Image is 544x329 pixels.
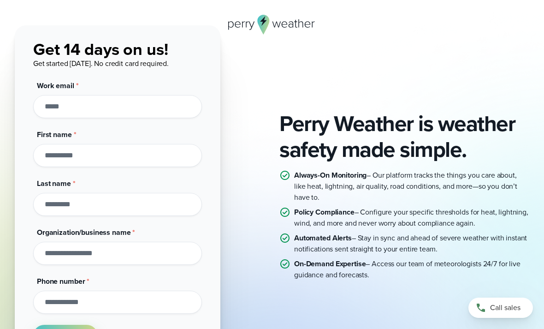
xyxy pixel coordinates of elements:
[37,80,74,91] span: Work email
[294,207,355,217] strong: Policy Compliance
[294,258,366,269] strong: On-Demand Expertise
[294,233,529,255] p: – Stay in sync and ahead of severe weather with instant notifications sent straight to your entir...
[468,298,533,318] a: Call sales
[294,170,529,203] p: – Our platform tracks the things you care about, like heat, lightning, air quality, road conditio...
[294,170,367,180] strong: Always-On Monitoring
[294,258,529,281] p: – Access our team of meteorologists 24/7 for live guidance and forecasts.
[33,37,168,61] span: Get 14 days on us!
[37,276,85,287] span: Phone number
[490,302,520,313] span: Call sales
[279,111,529,162] h2: Perry Weather is weather safety made simple.
[37,178,71,189] span: Last name
[37,129,72,140] span: First name
[33,58,169,69] span: Get started [DATE]. No credit card required.
[37,227,130,238] span: Organization/business name
[294,207,529,229] p: – Configure your specific thresholds for heat, lightning, wind, and more and never worry about co...
[294,233,352,243] strong: Automated Alerts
